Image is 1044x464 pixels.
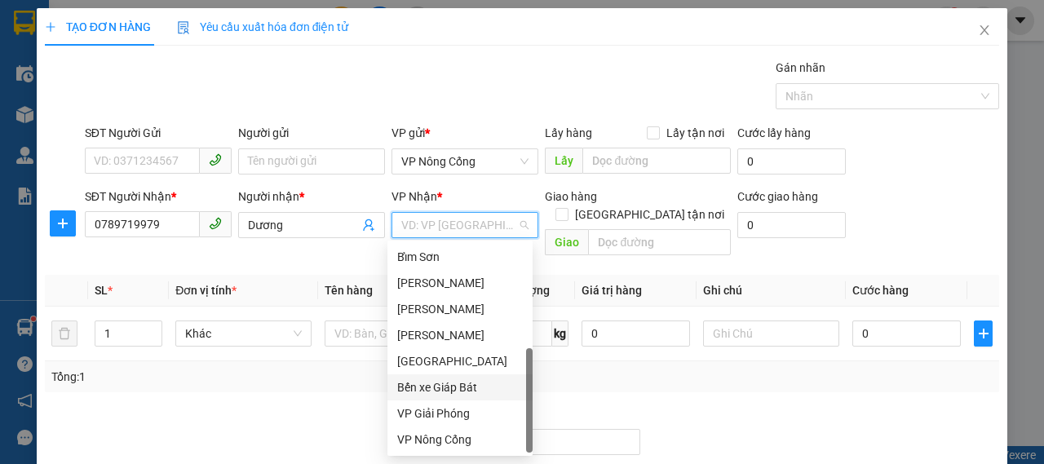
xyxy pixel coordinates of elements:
[568,205,731,223] span: [GEOGRAPHIC_DATA] tận nơi
[177,20,349,33] span: Yêu cầu xuất hóa đơn điện tử
[85,124,232,142] div: SĐT Người Gửi
[387,270,533,296] div: Hà Trung
[209,153,222,166] span: phone
[397,300,523,318] div: [PERSON_NAME]
[545,148,582,174] span: Lấy
[697,275,846,307] th: Ghi chú
[974,320,993,347] button: plus
[51,217,75,230] span: plus
[397,378,523,396] div: Bến xe Giáp Bát
[209,217,222,230] span: phone
[397,248,523,266] div: Bỉm Sơn
[975,327,992,340] span: plus
[852,284,909,297] span: Cước hàng
[978,24,991,37] span: close
[51,368,405,386] div: Tổng: 1
[737,190,818,203] label: Cước giao hàng
[391,190,437,203] span: VP Nhận
[397,352,523,370] div: [GEOGRAPHIC_DATA]
[45,20,151,33] span: TẠO ĐƠN HÀNG
[177,21,190,34] img: icon
[660,124,731,142] span: Lấy tận nơi
[737,148,846,175] input: Cước lấy hàng
[50,210,76,236] button: plus
[545,126,592,139] span: Lấy hàng
[582,320,690,347] input: 0
[387,400,533,426] div: VP Giải Phóng
[175,284,237,297] span: Đơn vị tính
[397,404,523,422] div: VP Giải Phóng
[776,61,825,74] label: Gán nhãn
[85,188,232,205] div: SĐT Người Nhận
[962,8,1007,54] button: Close
[95,284,108,297] span: SL
[238,188,385,205] div: Người nhận
[401,149,529,174] span: VP Nông Cống
[397,431,523,449] div: VP Nông Cống
[387,322,533,348] div: Như Thanh
[387,348,533,374] div: Bắc Ninh
[582,148,730,174] input: Dọc đường
[397,274,523,292] div: [PERSON_NAME]
[387,244,533,270] div: Bỉm Sơn
[397,326,523,344] div: [PERSON_NAME]
[387,374,533,400] div: Bến xe Giáp Bát
[51,320,77,347] button: delete
[737,212,846,238] input: Cước giao hàng
[238,124,385,142] div: Người gửi
[325,284,373,297] span: Tên hàng
[362,219,375,232] span: user-add
[391,124,538,142] div: VP gửi
[185,321,302,346] span: Khác
[552,320,568,347] span: kg
[737,126,811,139] label: Cước lấy hàng
[588,229,730,255] input: Dọc đường
[45,21,56,33] span: plus
[387,296,533,322] div: Thái Nguyên
[703,320,839,347] input: Ghi Chú
[387,426,533,453] div: VP Nông Cống
[325,320,461,347] input: VD: Bàn, Ghế
[545,229,588,255] span: Giao
[545,190,597,203] span: Giao hàng
[582,284,642,297] span: Giá trị hàng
